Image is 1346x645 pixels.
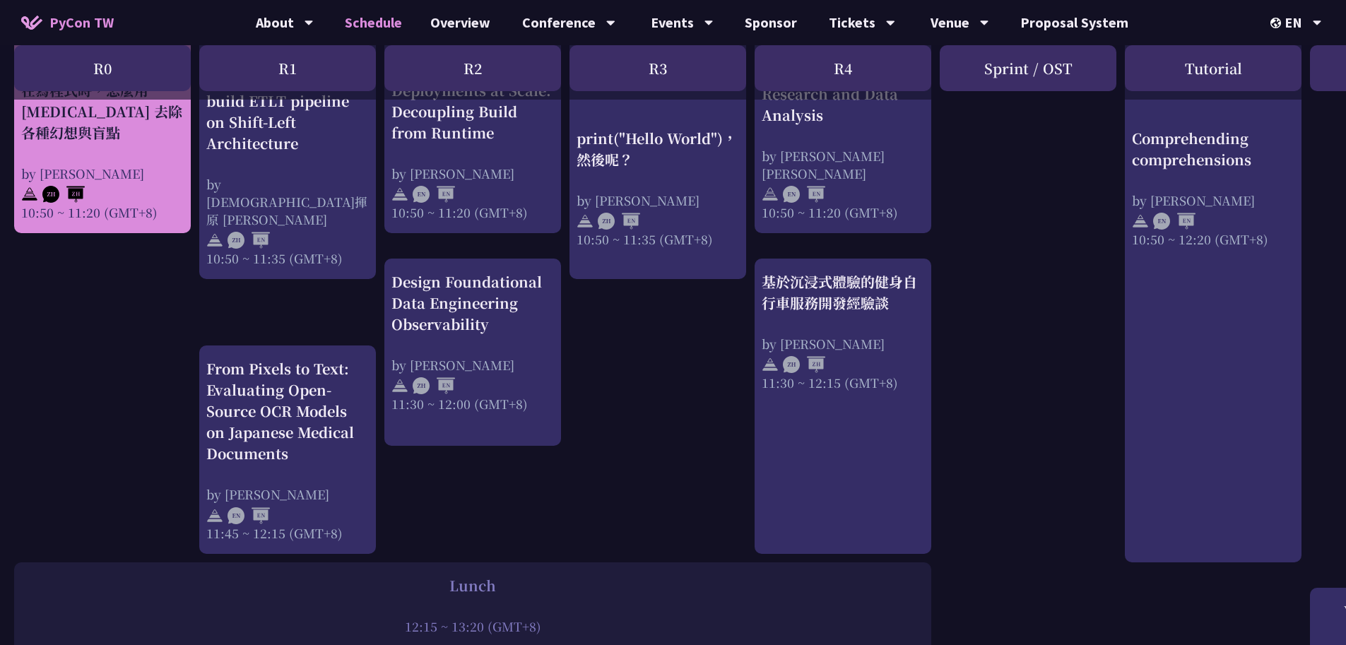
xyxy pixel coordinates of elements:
div: R4 [755,45,931,91]
div: 11:30 ~ 12:15 (GMT+8) [762,374,924,391]
img: svg+xml;base64,PHN2ZyB4bWxucz0iaHR0cDovL3d3dy53My5vcmcvMjAwMC9zdmciIHdpZHRoPSIyNCIgaGVpZ2h0PSIyNC... [206,232,223,249]
img: svg+xml;base64,PHN2ZyB4bWxucz0iaHR0cDovL3d3dy53My5vcmcvMjAwMC9zdmciIHdpZHRoPSIyNCIgaGVpZ2h0PSIyNC... [206,507,223,524]
a: PyCon TW [7,5,128,40]
div: by [PERSON_NAME] [21,165,184,182]
div: 基於沉浸式體驗的健身自行車服務開發經驗談 [762,271,924,314]
div: by [PERSON_NAME] [391,356,554,374]
img: Home icon of PyCon TW 2025 [21,16,42,30]
a: 基於沉浸式體驗的健身自行車服務開發經驗談 by [PERSON_NAME] 11:30 ~ 12:15 (GMT+8) [762,271,924,542]
div: Lunch [21,575,924,596]
div: by [PERSON_NAME] [391,165,554,182]
a: Maintainable Python Deployments at Scale: Decoupling Build from Runtime by [PERSON_NAME] 10:50 ~ ... [391,20,554,221]
img: ZHEN.371966e.svg [598,213,640,230]
img: Locale Icon [1270,18,1285,28]
div: print("Hello World")，然後呢？ [577,127,739,170]
div: Tutorial [1125,45,1301,91]
img: svg+xml;base64,PHN2ZyB4bWxucz0iaHR0cDovL3d3dy53My5vcmcvMjAwMC9zdmciIHdpZHRoPSIyNCIgaGVpZ2h0PSIyNC... [391,377,408,394]
a: print("Hello World")，然後呢？ by [PERSON_NAME] 10:50 ~ 11:35 (GMT+8) [577,20,739,267]
img: svg+xml;base64,PHN2ZyB4bWxucz0iaHR0cDovL3d3dy53My5vcmcvMjAwMC9zdmciIHdpZHRoPSIyNCIgaGVpZ2h0PSIyNC... [762,186,779,203]
div: 10:50 ~ 11:20 (GMT+8) [762,203,924,221]
div: Sprint / OST [940,45,1116,91]
img: ENEN.5a408d1.svg [413,186,455,203]
a: How to integrate python tools with Apache Iceberg to build ETLT pipeline on Shift-Left Architectu... [206,20,369,267]
a: Design Foundational Data Engineering Observability by [PERSON_NAME] 11:30 ~ 12:00 (GMT+8) [391,271,554,434]
img: ENEN.5a408d1.svg [783,186,825,203]
a: 請來的 AI Agent 同事們在寫程式時，怎麼用 [MEDICAL_DATA] 去除各種幻想與盲點 by [PERSON_NAME] 10:50 ~ 11:20 (GMT+8) [21,20,184,221]
span: PyCon TW [49,12,114,33]
div: 10:50 ~ 11:20 (GMT+8) [391,203,554,221]
div: 10:50 ~ 11:20 (GMT+8) [21,203,184,221]
div: by [DEMOGRAPHIC_DATA]揮原 [PERSON_NAME] [206,175,369,228]
img: svg+xml;base64,PHN2ZyB4bWxucz0iaHR0cDovL3d3dy53My5vcmcvMjAwMC9zdmciIHdpZHRoPSIyNCIgaGVpZ2h0PSIyNC... [21,186,38,203]
div: 10:50 ~ 11:35 (GMT+8) [206,249,369,267]
a: Exploring NASA's Use of Python: Applications in Space Research and Data Analysis by [PERSON_NAME]... [762,20,924,221]
div: by [PERSON_NAME] [PERSON_NAME] [762,147,924,182]
img: svg+xml;base64,PHN2ZyB4bWxucz0iaHR0cDovL3d3dy53My5vcmcvMjAwMC9zdmciIHdpZHRoPSIyNCIgaGVpZ2h0PSIyNC... [762,356,779,373]
div: R2 [384,45,561,91]
div: 請來的 AI Agent 同事們在寫程式時，怎麼用 [MEDICAL_DATA] 去除各種幻想與盲點 [21,59,184,143]
img: ZHEN.371966e.svg [413,377,455,394]
div: by [PERSON_NAME] [1132,191,1294,208]
a: Comprehending comprehensions by [PERSON_NAME] 10:50 ~ 12:20 (GMT+8) [1132,20,1294,550]
img: svg+xml;base64,PHN2ZyB4bWxucz0iaHR0cDovL3d3dy53My5vcmcvMjAwMC9zdmciIHdpZHRoPSIyNCIgaGVpZ2h0PSIyNC... [1132,213,1149,230]
img: ZHEN.371966e.svg [228,232,270,249]
a: From Pixels to Text: Evaluating Open-Source OCR Models on Japanese Medical Documents by [PERSON_N... [206,358,369,542]
div: Comprehending comprehensions [1132,127,1294,170]
img: ENEN.5a408d1.svg [228,507,270,524]
div: R0 [14,45,191,91]
img: ZHZH.38617ef.svg [783,356,825,373]
div: by [PERSON_NAME] [762,335,924,353]
div: From Pixels to Text: Evaluating Open-Source OCR Models on Japanese Medical Documents [206,358,369,464]
img: ENEN.5a408d1.svg [1153,213,1196,230]
img: svg+xml;base64,PHN2ZyB4bWxucz0iaHR0cDovL3d3dy53My5vcmcvMjAwMC9zdmciIHdpZHRoPSIyNCIgaGVpZ2h0PSIyNC... [577,213,594,230]
div: 11:30 ~ 12:00 (GMT+8) [391,395,554,413]
div: 10:50 ~ 12:20 (GMT+8) [1132,230,1294,247]
div: Design Foundational Data Engineering Observability [391,271,554,335]
div: R1 [199,45,376,91]
img: svg+xml;base64,PHN2ZyB4bWxucz0iaHR0cDovL3d3dy53My5vcmcvMjAwMC9zdmciIHdpZHRoPSIyNCIgaGVpZ2h0PSIyNC... [391,186,408,203]
div: R3 [569,45,746,91]
div: 11:45 ~ 12:15 (GMT+8) [206,524,369,542]
img: ZHZH.38617ef.svg [42,186,85,203]
div: by [PERSON_NAME] [206,485,369,503]
div: 10:50 ~ 11:35 (GMT+8) [577,230,739,247]
div: 12:15 ~ 13:20 (GMT+8) [21,617,924,635]
div: by [PERSON_NAME] [577,191,739,208]
div: Maintainable Python Deployments at Scale: Decoupling Build from Runtime [391,59,554,143]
